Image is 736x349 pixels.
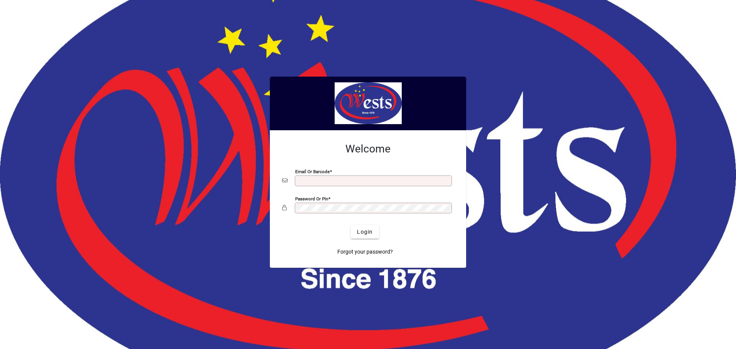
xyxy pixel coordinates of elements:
span: Login [357,228,373,236]
button: Login [351,225,379,239]
a: Forgot your password? [334,245,396,259]
mat-label: Email or Barcode [295,169,330,174]
mat-label: Password or Pin [295,196,328,202]
h2: Welcome [282,143,454,156]
span: Forgot your password? [337,248,393,256]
